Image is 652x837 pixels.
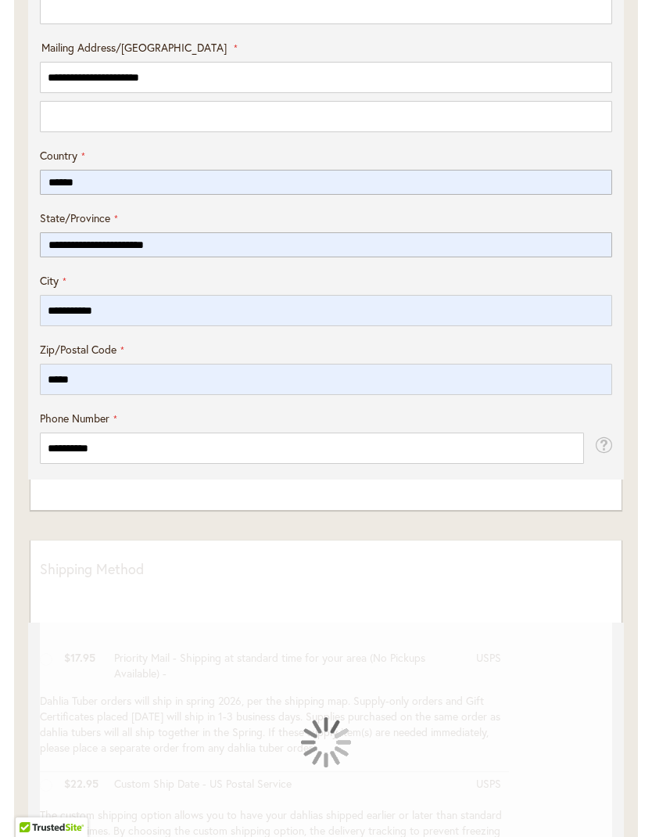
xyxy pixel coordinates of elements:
[40,342,116,357] span: Zip/Postal Code
[301,717,351,767] img: Loading...
[12,781,56,825] iframe: Launch Accessibility Center
[40,148,77,163] span: Country
[41,40,227,55] span: Mailing Address/[GEOGRAPHIC_DATA]
[40,210,110,225] span: State/Province
[40,411,109,426] span: Phone Number
[40,273,59,288] span: City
